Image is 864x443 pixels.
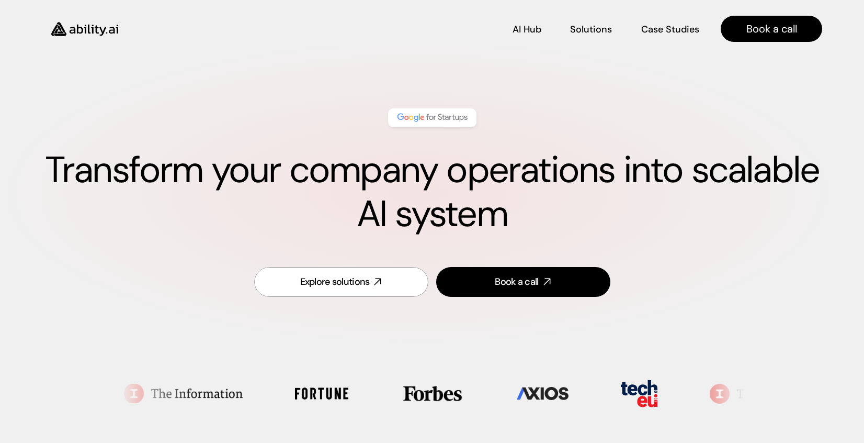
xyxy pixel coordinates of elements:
[133,16,822,42] nav: Main navigation
[42,148,822,236] h1: Transform your company operations into scalable AI system
[513,20,541,38] a: AI Hub
[513,23,541,36] p: AI Hub
[254,267,428,297] a: Explore solutions
[641,20,700,38] a: Case Studies
[300,275,370,289] div: Explore solutions
[495,275,538,289] div: Book a call
[721,16,822,42] a: Book a call
[746,21,797,36] p: Book a call
[570,23,612,36] p: Solutions
[570,20,612,38] a: Solutions
[641,23,699,36] p: Case Studies
[436,267,610,297] a: Book a call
